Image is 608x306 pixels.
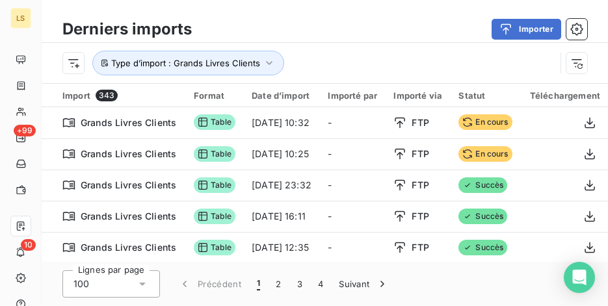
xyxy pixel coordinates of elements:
[328,90,378,101] div: Importé par
[320,170,386,201] td: -
[412,179,429,192] span: FTP
[14,125,36,136] span: +99
[458,177,507,193] span: Succès
[244,201,320,232] td: [DATE] 16:11
[320,107,386,138] td: -
[412,241,429,254] span: FTP
[96,90,118,101] span: 343
[244,170,320,201] td: [DATE] 23:32
[194,240,235,255] span: Table
[310,270,331,298] button: 4
[320,138,386,170] td: -
[412,147,429,160] span: FTP
[244,107,320,138] td: [DATE] 10:32
[81,210,176,223] span: Grands Livres Clients
[249,270,268,298] button: 1
[320,232,386,263] td: -
[252,90,312,101] div: Date d’import
[529,90,600,101] div: Téléchargement
[10,8,31,29] div: LS
[244,138,320,170] td: [DATE] 10:25
[492,19,561,40] button: Importer
[81,147,176,160] span: Grands Livres Clients
[244,232,320,263] td: [DATE] 12:35
[257,277,260,290] span: 1
[289,270,310,298] button: 3
[62,90,178,101] div: Import
[81,116,176,129] span: Grands Livres Clients
[92,51,284,75] button: Type d’import : Grands Livres Clients
[458,240,507,255] span: Succès
[458,209,507,224] span: Succès
[111,58,260,68] span: Type d’import : Grands Livres Clients
[194,114,235,130] span: Table
[458,114,512,130] span: En cours
[320,201,386,232] td: -
[564,262,595,293] div: Open Intercom Messenger
[393,90,443,101] div: Importé via
[412,210,429,223] span: FTP
[194,146,235,162] span: Table
[81,241,176,254] span: Grands Livres Clients
[170,270,249,298] button: Précédent
[73,277,89,290] span: 100
[62,18,192,41] h3: Derniers imports
[412,116,429,129] span: FTP
[194,209,235,224] span: Table
[81,179,176,192] span: Grands Livres Clients
[21,239,36,251] span: 10
[194,177,235,193] span: Table
[458,90,513,101] div: Statut
[194,90,236,101] div: Format
[458,146,512,162] span: En cours
[268,270,289,298] button: 2
[331,270,397,298] button: Suivant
